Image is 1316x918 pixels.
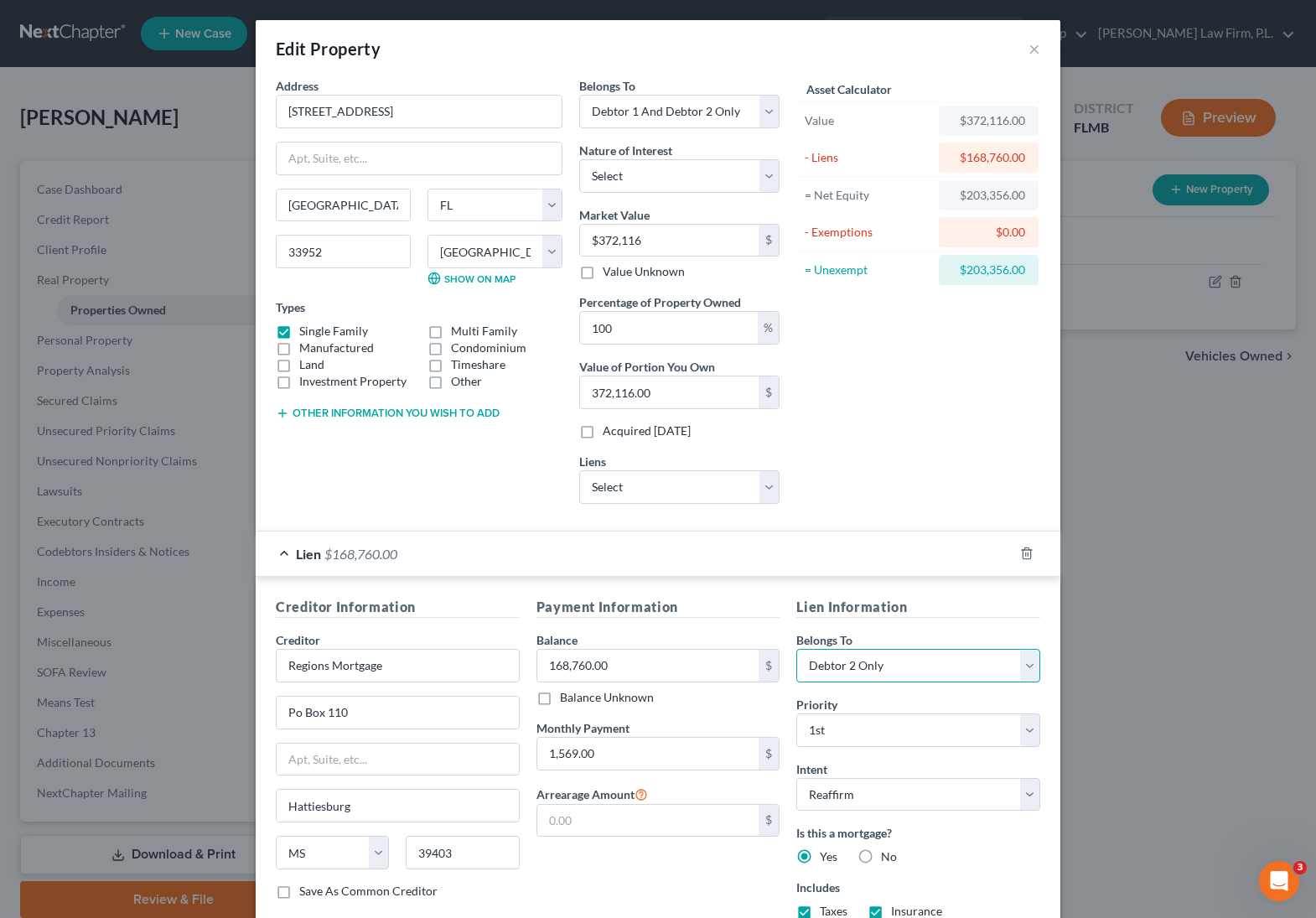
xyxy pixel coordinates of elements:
[277,189,410,221] input: Enter city...
[579,142,672,159] label: Nature of Interest
[299,323,368,340] label: Single Family
[276,597,520,618] h5: Creditor Information
[324,546,397,562] span: $168,760.00
[952,112,1025,129] div: $372,116.00
[820,848,837,865] label: Yes
[296,546,321,562] span: Lien
[1293,861,1307,874] span: 3
[276,649,520,682] input: Search creditor by name...
[580,376,759,408] input: 0.00
[451,340,526,356] label: Condominium
[277,697,519,729] input: Enter address...
[603,423,691,439] label: Acquired [DATE]
[796,824,1040,842] label: Is this a mortgage?
[536,631,578,649] label: Balance
[603,263,685,280] label: Value Unknown
[276,407,500,420] button: Other information you wish to add
[881,848,897,865] label: No
[1259,861,1299,901] iframe: Intercom live chat
[806,80,892,98] label: Asset Calculator
[536,784,648,804] label: Arrearage Amount
[952,262,1025,278] div: $203,356.00
[759,225,779,257] div: $
[299,356,324,373] label: Land
[805,149,931,166] div: - Liens
[277,143,562,174] input: Apt, Suite, etc...
[277,744,519,775] input: Apt, Suite, etc...
[579,206,650,224] label: Market Value
[579,79,635,93] span: Belongs To
[759,650,779,682] div: $
[579,358,715,376] label: Value of Portion You Own
[536,597,780,618] h5: Payment Information
[299,373,407,390] label: Investment Property
[796,879,1040,896] label: Includes
[451,323,517,340] label: Multi Family
[276,235,411,268] input: Enter zip...
[952,187,1025,204] div: $203,356.00
[277,96,562,127] input: Enter address...
[276,79,319,93] span: Address
[759,805,779,837] div: $
[580,225,759,257] input: 0.00
[796,760,827,778] label: Intent
[276,633,320,647] span: Creditor
[805,262,931,278] div: = Unexempt
[451,373,482,390] label: Other
[759,738,779,770] div: $
[805,187,931,204] div: = Net Equity
[299,340,374,356] label: Manufactured
[560,689,654,706] label: Balance Unknown
[580,312,758,344] input: 0.00
[805,112,931,129] div: Value
[299,883,438,900] label: Save As Common Creditor
[805,224,931,241] div: - Exemptions
[537,738,759,770] input: 0.00
[537,805,759,837] input: 0.00
[796,597,1040,618] h5: Lien Information
[952,149,1025,166] div: $168,760.00
[406,836,519,869] input: Enter zip...
[579,453,606,470] label: Liens
[537,650,759,682] input: 0.00
[796,698,837,712] span: Priority
[952,224,1025,241] div: $0.00
[759,376,779,408] div: $
[276,298,305,316] label: Types
[579,293,741,311] label: Percentage of Property Owned
[758,312,779,344] div: %
[427,272,516,285] a: Show on Map
[451,356,505,373] label: Timeshare
[536,719,630,737] label: Monthly Payment
[277,790,519,822] input: Enter city...
[796,633,852,647] span: Belongs To
[1028,39,1040,59] button: ×
[276,37,381,60] div: Edit Property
